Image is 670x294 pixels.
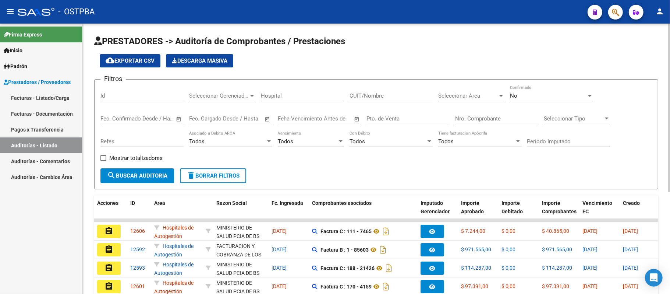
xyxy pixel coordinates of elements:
span: $ 97.391,00 [461,283,488,289]
datatable-header-cell: Acciones [94,195,127,228]
span: Fc. Ingresada [272,200,303,206]
div: - 30715497456 [216,242,266,258]
span: [DATE] [272,283,287,289]
span: Hospitales de Autogestión [154,225,194,239]
span: $ 114.287,00 [542,265,572,271]
span: Hospitales de Autogestión [154,243,194,258]
button: Descarga Masiva [166,54,233,67]
button: Borrar Filtros [180,168,246,183]
span: Padrón [4,62,27,70]
span: Seleccionar Area [438,92,498,99]
span: $ 0,00 [501,246,515,252]
span: Comprobantes asociados [312,200,372,206]
input: Fecha inicio [100,115,130,122]
span: 12592 [130,246,145,252]
input: Fecha fin [226,115,261,122]
datatable-header-cell: Importe Comprobantes [539,195,579,228]
span: $ 40.865,00 [542,228,569,234]
span: [DATE] [623,283,638,289]
span: 12593 [130,265,145,271]
strong: Factura C : 188 - 21426 [320,265,375,271]
span: [DATE] [582,246,598,252]
datatable-header-cell: Razon Social [213,195,269,228]
span: Hospitales de Autogestión [154,262,194,276]
mat-icon: assignment [104,282,113,291]
input: Fecha fin [137,115,173,122]
span: [DATE] [623,265,638,271]
span: [DATE] [582,265,598,271]
button: Open calendar [353,115,361,123]
button: Exportar CSV [100,54,160,67]
span: Todos [438,138,454,145]
span: Razon Social [216,200,247,206]
datatable-header-cell: Comprobantes asociados [309,195,418,228]
span: No [510,92,517,99]
span: [DATE] [582,228,598,234]
span: [DATE] [272,228,287,234]
span: ID [130,200,135,206]
span: [DATE] [582,283,598,289]
span: Creado [623,200,640,206]
div: - 30626983398 [216,260,266,276]
span: $ 7.244,00 [461,228,485,234]
span: $ 0,00 [501,283,515,289]
button: Open calendar [263,115,272,123]
span: Mostrar totalizadores [109,154,163,162]
mat-icon: assignment [104,263,113,272]
datatable-header-cell: Vencimiento FC [579,195,620,228]
input: Fecha inicio [189,115,219,122]
span: Imputado Gerenciador [421,200,450,214]
span: $ 0,00 [501,265,515,271]
strong: Factura B : 1 - 85603 [320,247,369,253]
span: Area [154,200,165,206]
mat-icon: person [655,7,664,16]
span: PRESTADORES -> Auditoría de Comprobantes / Prestaciones [94,36,345,46]
strong: Factura C : 170 - 4159 [320,284,372,290]
datatable-header-cell: Creado [620,195,660,228]
div: MINISTERIO DE SALUD PCIA DE BS AS [216,224,266,249]
span: 12601 [130,283,145,289]
span: - OSTPBA [58,4,95,20]
i: Descargar documento [384,262,394,274]
span: Exportar CSV [106,57,155,64]
strong: Factura C : 111 - 7465 [320,228,372,234]
span: [DATE] [623,228,638,234]
span: [DATE] [272,265,287,271]
span: Importe Aprobado [461,200,484,214]
span: Seleccionar Tipo [544,115,603,122]
span: Borrar Filtros [187,172,240,179]
button: Buscar Auditoria [100,168,174,183]
span: Seleccionar Gerenciador [189,92,249,99]
span: Vencimiento FC [582,200,612,214]
div: Open Intercom Messenger [645,269,663,287]
span: Firma Express [4,31,42,39]
span: Todos [189,138,205,145]
span: $ 971.565,00 [542,246,572,252]
i: Descargar documento [381,225,391,237]
span: Descarga Masiva [172,57,227,64]
span: $ 97.391,00 [542,283,569,289]
span: Prestadores / Proveedores [4,78,71,86]
span: $ 971.565,00 [461,246,491,252]
datatable-header-cell: Area [151,195,203,228]
datatable-header-cell: ID [127,195,151,228]
mat-icon: search [107,171,116,180]
mat-icon: delete [187,171,195,180]
div: MINISTERIO DE SALUD PCIA DE BS AS [216,260,266,286]
datatable-header-cell: Imputado Gerenciador [418,195,458,228]
span: Acciones [97,200,118,206]
span: Buscar Auditoria [107,172,167,179]
datatable-header-cell: Importe Debitado [499,195,539,228]
app-download-masive: Descarga masiva de comprobantes (adjuntos) [166,54,233,67]
div: - 30626983398 [216,224,266,239]
span: Importe Debitado [501,200,523,214]
span: [DATE] [272,246,287,252]
i: Descargar documento [378,244,388,256]
button: Open calendar [175,115,183,123]
span: Importe Comprobantes [542,200,577,214]
span: Todos [350,138,365,145]
div: FACTURACION Y COBRANZA DE LOS EFECTORES PUBLICOS S.E. [216,242,266,276]
mat-icon: assignment [104,227,113,235]
span: Inicio [4,46,22,55]
span: [DATE] [623,246,638,252]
